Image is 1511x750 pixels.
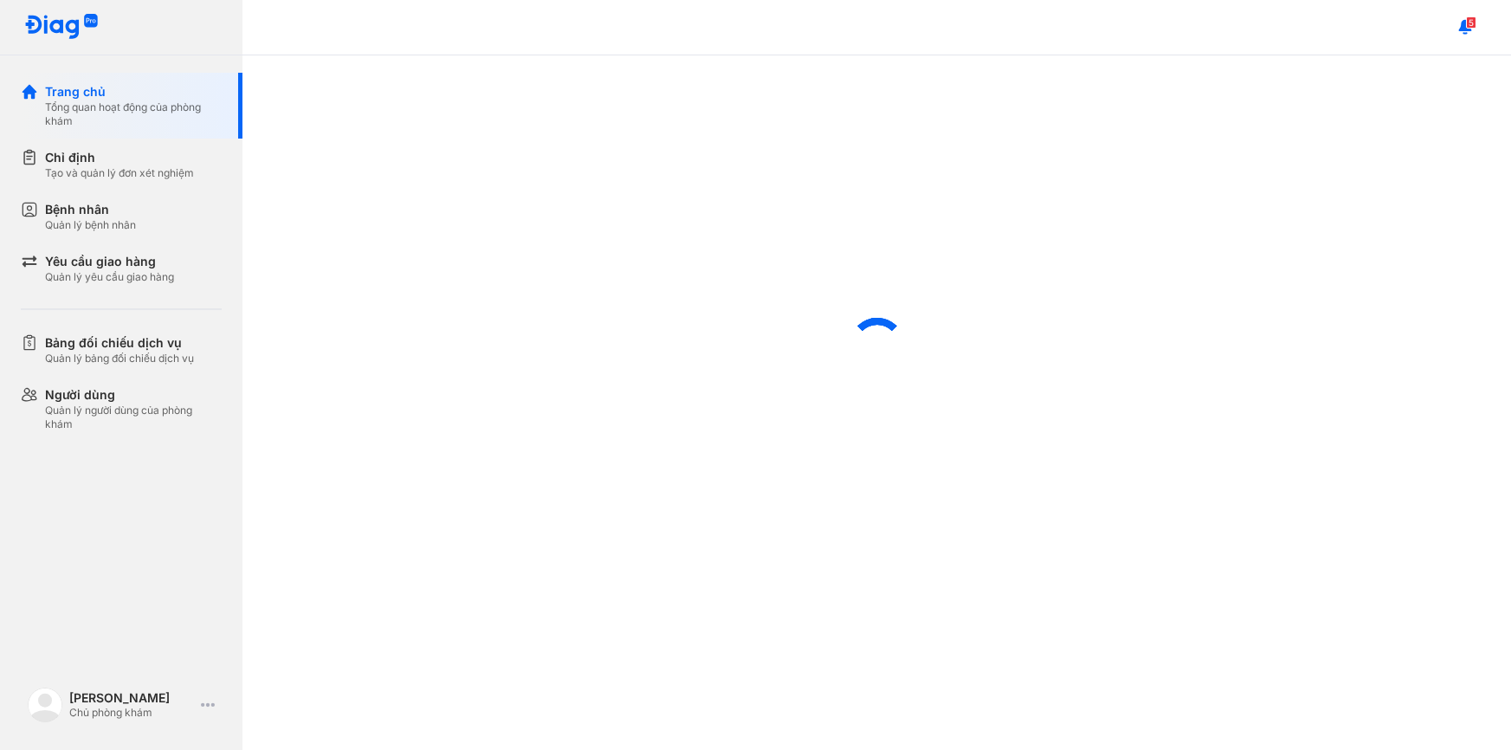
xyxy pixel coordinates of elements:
div: Yêu cầu giao hàng [45,253,174,270]
img: logo [28,688,62,722]
div: Quản lý người dùng của phòng khám [45,404,222,431]
div: [PERSON_NAME] [69,690,194,706]
div: Chủ phòng khám [69,706,194,720]
img: logo [24,14,99,41]
div: Bảng đối chiếu dịch vụ [45,334,194,352]
div: Quản lý bệnh nhân [45,218,136,232]
div: Tạo và quản lý đơn xét nghiệm [45,166,194,180]
div: Chỉ định [45,149,194,166]
div: Tổng quan hoạt động của phòng khám [45,100,222,128]
div: Trang chủ [45,83,222,100]
div: Quản lý yêu cầu giao hàng [45,270,174,284]
span: 5 [1466,16,1476,29]
div: Quản lý bảng đối chiếu dịch vụ [45,352,194,365]
div: Bệnh nhân [45,201,136,218]
div: Người dùng [45,386,222,404]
